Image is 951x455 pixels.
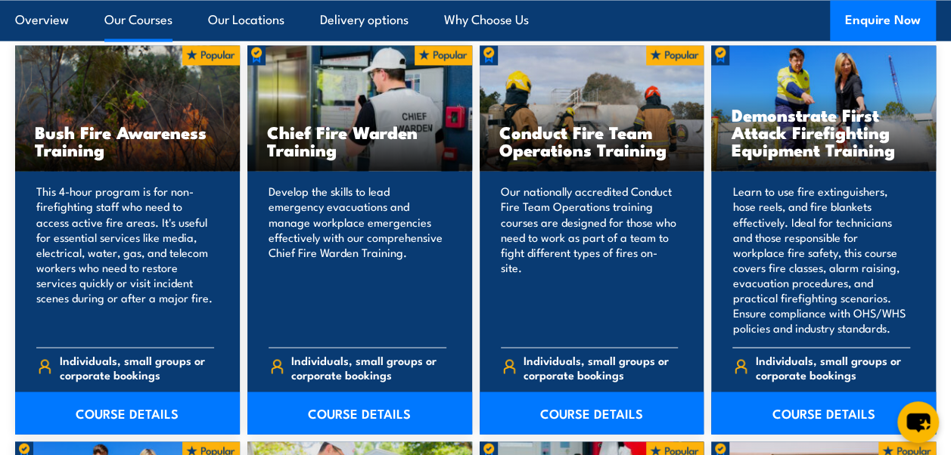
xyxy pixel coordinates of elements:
p: Learn to use fire extinguishers, hose reels, and fire blankets effectively. Ideal for technicians... [732,184,910,335]
p: This 4-hour program is for non-firefighting staff who need to access active fire areas. It's usef... [36,184,214,335]
a: COURSE DETAILS [480,392,704,434]
button: chat-button [897,401,939,443]
a: COURSE DETAILS [15,392,240,434]
span: Individuals, small groups or corporate bookings [291,352,446,381]
h3: Conduct Fire Team Operations Training [499,123,685,158]
p: Our nationally accredited Conduct Fire Team Operations training courses are designed for those wh... [501,184,679,335]
span: Individuals, small groups or corporate bookings [756,352,910,381]
p: Develop the skills to lead emergency evacuations and manage workplace emergencies effectively wit... [269,184,446,335]
span: Individuals, small groups or corporate bookings [60,352,214,381]
h3: Bush Fire Awareness Training [35,123,220,158]
a: COURSE DETAILS [711,392,936,434]
span: Individuals, small groups or corporate bookings [524,352,678,381]
h3: Chief Fire Warden Training [267,123,452,158]
h3: Demonstrate First Attack Firefighting Equipment Training [731,106,916,158]
a: COURSE DETAILS [247,392,472,434]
